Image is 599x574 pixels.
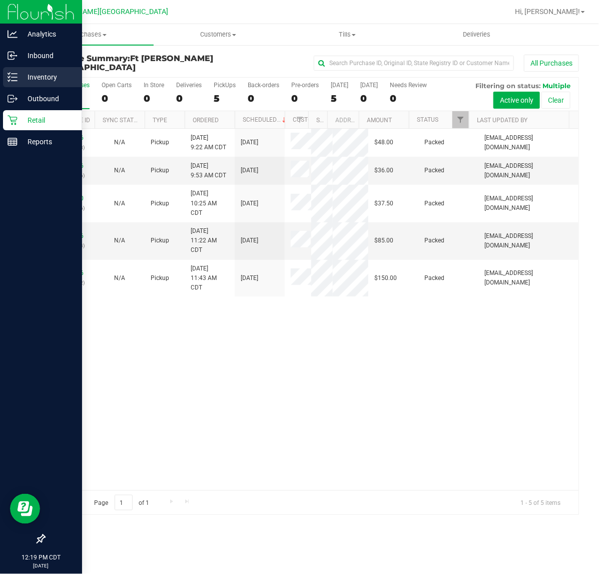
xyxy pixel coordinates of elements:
[484,133,572,152] span: [EMAIL_ADDRESS][DOMAIN_NAME]
[241,166,258,175] span: [DATE]
[154,30,283,39] span: Customers
[114,199,125,208] button: N/A
[114,274,125,281] span: Not Applicable
[86,495,158,510] span: Page of 1
[114,236,125,245] button: N/A
[8,72,18,82] inline-svg: Inventory
[524,55,579,72] button: All Purchases
[484,194,572,213] span: [EMAIL_ADDRESS][DOMAIN_NAME]
[103,117,141,124] a: Sync Status
[374,138,393,147] span: $48.00
[18,71,78,83] p: Inventory
[484,268,572,288] span: [EMAIL_ADDRESS][DOMAIN_NAME]
[193,117,219,124] a: Ordered
[541,92,570,109] button: Clear
[424,199,444,208] span: Packed
[412,24,542,45] a: Deliveries
[331,82,348,89] div: [DATE]
[424,166,444,175] span: Packed
[151,236,169,245] span: Pickup
[114,138,125,147] button: N/A
[24,30,154,39] span: Purchases
[452,111,469,128] a: Filter
[5,553,78,562] p: 12:19 PM CDT
[449,30,504,39] span: Deliveries
[248,82,279,89] div: Back-orders
[8,115,18,125] inline-svg: Retail
[512,495,568,510] span: 1 - 5 of 5 items
[144,82,164,89] div: In Store
[36,8,168,16] span: Ft [PERSON_NAME][GEOGRAPHIC_DATA]
[151,166,169,175] span: Pickup
[374,236,393,245] span: $85.00
[154,24,283,45] a: Customers
[191,133,226,152] span: [DATE] 9:22 AM CDT
[374,166,393,175] span: $36.00
[114,166,125,175] button: N/A
[151,199,169,208] span: Pickup
[114,200,125,207] span: Not Applicable
[10,494,40,524] iframe: Resource center
[484,161,572,180] span: [EMAIL_ADDRESS][DOMAIN_NAME]
[424,236,444,245] span: Packed
[367,117,392,124] a: Amount
[477,117,527,124] a: Last Updated By
[24,24,154,45] a: Purchases
[8,94,18,104] inline-svg: Outbound
[374,199,393,208] span: $37.50
[18,50,78,62] p: Inbound
[114,139,125,146] span: Not Applicable
[176,93,202,104] div: 0
[191,264,229,293] span: [DATE] 11:43 AM CDT
[241,273,258,283] span: [DATE]
[390,93,427,104] div: 0
[241,236,258,245] span: [DATE]
[191,189,229,218] span: [DATE] 10:25 AM CDT
[153,117,167,124] a: Type
[374,273,397,283] span: $150.00
[241,199,258,208] span: [DATE]
[44,54,222,72] h3: Purchase Summary:
[317,117,369,124] a: State Registry ID
[151,273,169,283] span: Pickup
[114,273,125,283] button: N/A
[327,111,359,129] th: Address
[214,82,236,89] div: PickUps
[144,93,164,104] div: 0
[176,82,202,89] div: Deliveries
[542,82,570,90] span: Multiple
[102,93,132,104] div: 0
[248,93,279,104] div: 0
[417,116,438,123] a: Status
[424,138,444,147] span: Packed
[151,138,169,147] span: Pickup
[191,161,226,180] span: [DATE] 9:53 AM CDT
[191,226,229,255] span: [DATE] 11:22 AM CDT
[8,51,18,61] inline-svg: Inbound
[115,495,133,510] input: 1
[5,562,78,569] p: [DATE]
[8,29,18,39] inline-svg: Analytics
[292,111,308,128] a: Filter
[283,30,412,39] span: Tills
[360,82,378,89] div: [DATE]
[44,54,213,72] span: Ft [PERSON_NAME][GEOGRAPHIC_DATA]
[331,93,348,104] div: 5
[243,116,288,123] a: Scheduled
[241,138,258,147] span: [DATE]
[493,92,540,109] button: Active only
[424,273,444,283] span: Packed
[18,136,78,148] p: Reports
[314,56,514,71] input: Search Purchase ID, Original ID, State Registry ID or Customer Name...
[475,82,540,90] span: Filtering on status:
[214,93,236,104] div: 5
[515,8,580,16] span: Hi, [PERSON_NAME]!
[114,167,125,174] span: Not Applicable
[291,93,319,104] div: 0
[484,231,572,250] span: [EMAIL_ADDRESS][DOMAIN_NAME]
[283,24,412,45] a: Tills
[18,28,78,40] p: Analytics
[114,237,125,244] span: Not Applicable
[102,82,132,89] div: Open Carts
[18,93,78,105] p: Outbound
